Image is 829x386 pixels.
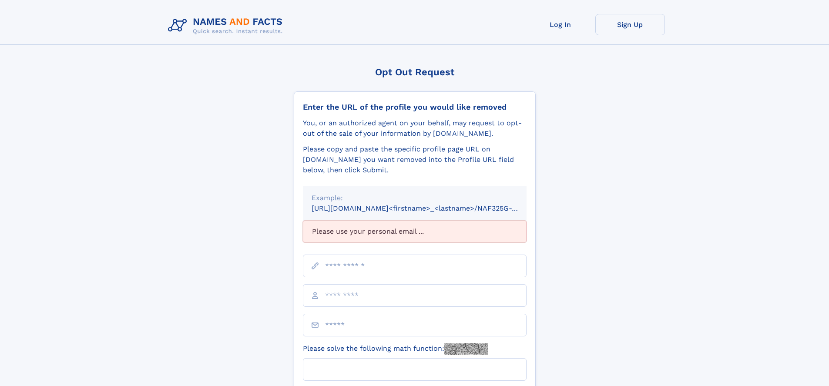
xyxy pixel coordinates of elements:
div: You, or an authorized agent on your behalf, may request to opt-out of the sale of your informatio... [303,118,527,139]
label: Please solve the following math function: [303,343,488,355]
div: Please use your personal email ... [303,221,527,242]
div: Please copy and paste the specific profile page URL on [DOMAIN_NAME] you want removed into the Pr... [303,144,527,175]
div: Enter the URL of the profile you would like removed [303,102,527,112]
div: Example: [312,193,518,203]
small: [URL][DOMAIN_NAME]<firstname>_<lastname>/NAF325G-xxxxxxxx [312,204,543,212]
a: Sign Up [595,14,665,35]
img: Logo Names and Facts [164,14,290,37]
a: Log In [526,14,595,35]
div: Opt Out Request [294,67,536,77]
